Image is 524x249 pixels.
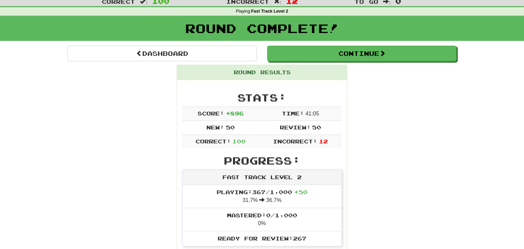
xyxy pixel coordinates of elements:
[282,110,304,116] span: Time:
[319,138,328,144] span: 12
[217,189,307,195] span: Playing: 367 / 1,000
[312,124,321,130] span: 50
[2,21,522,35] h1: Round Complete!
[183,208,341,231] li: 0%
[226,110,244,116] span: + 896
[305,111,319,116] span: 41 : 0 5
[251,9,288,14] strong: Fast Track Level 2
[195,138,231,144] span: Correct:
[226,124,235,130] span: 50
[232,138,246,144] span: 100
[198,110,224,116] span: Score:
[183,170,341,185] div: Fast Track Level 2
[177,65,347,80] div: Round Results
[294,189,307,195] span: + 50
[183,185,341,208] li: 31.7% 36.7%
[182,92,342,103] h2: Stats:
[206,124,224,130] span: New:
[280,124,311,130] span: Review:
[267,46,456,61] button: Continue
[68,46,257,61] a: Dashboard
[218,235,306,242] span: Ready for Review: 267
[273,138,317,144] span: Incorrect:
[182,155,342,166] h2: Progress:
[227,212,297,218] span: Mastered: 0 / 1,000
